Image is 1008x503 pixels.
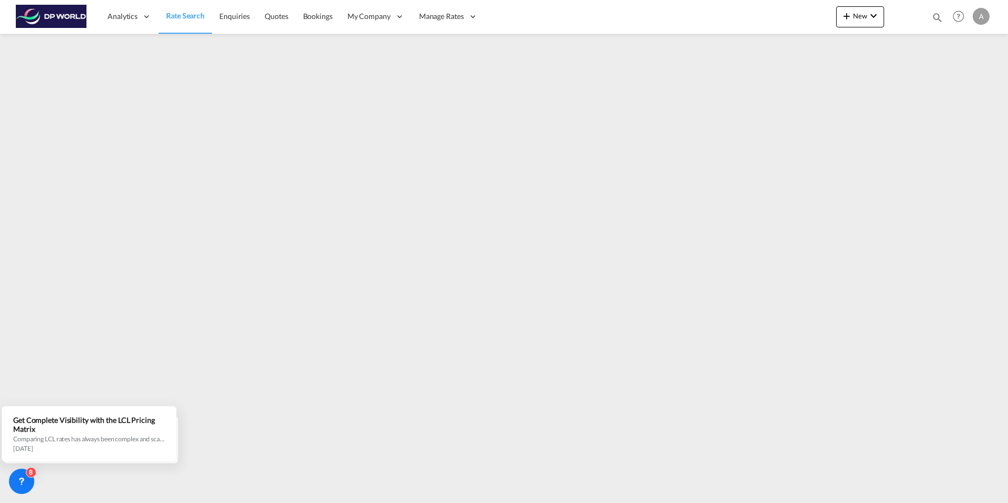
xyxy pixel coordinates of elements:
[932,12,943,27] div: icon-magnify
[347,11,391,22] span: My Company
[265,12,288,21] span: Quotes
[166,11,205,20] span: Rate Search
[836,6,884,27] button: icon-plus 400-fgNewicon-chevron-down
[303,12,333,21] span: Bookings
[973,8,990,25] div: A
[108,11,138,22] span: Analytics
[932,12,943,23] md-icon: icon-magnify
[219,12,250,21] span: Enquiries
[16,5,87,28] img: c08ca190194411f088ed0f3ba295208c.png
[949,7,967,25] span: Help
[949,7,973,26] div: Help
[867,9,880,22] md-icon: icon-chevron-down
[840,12,880,20] span: New
[419,11,464,22] span: Manage Rates
[840,9,853,22] md-icon: icon-plus 400-fg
